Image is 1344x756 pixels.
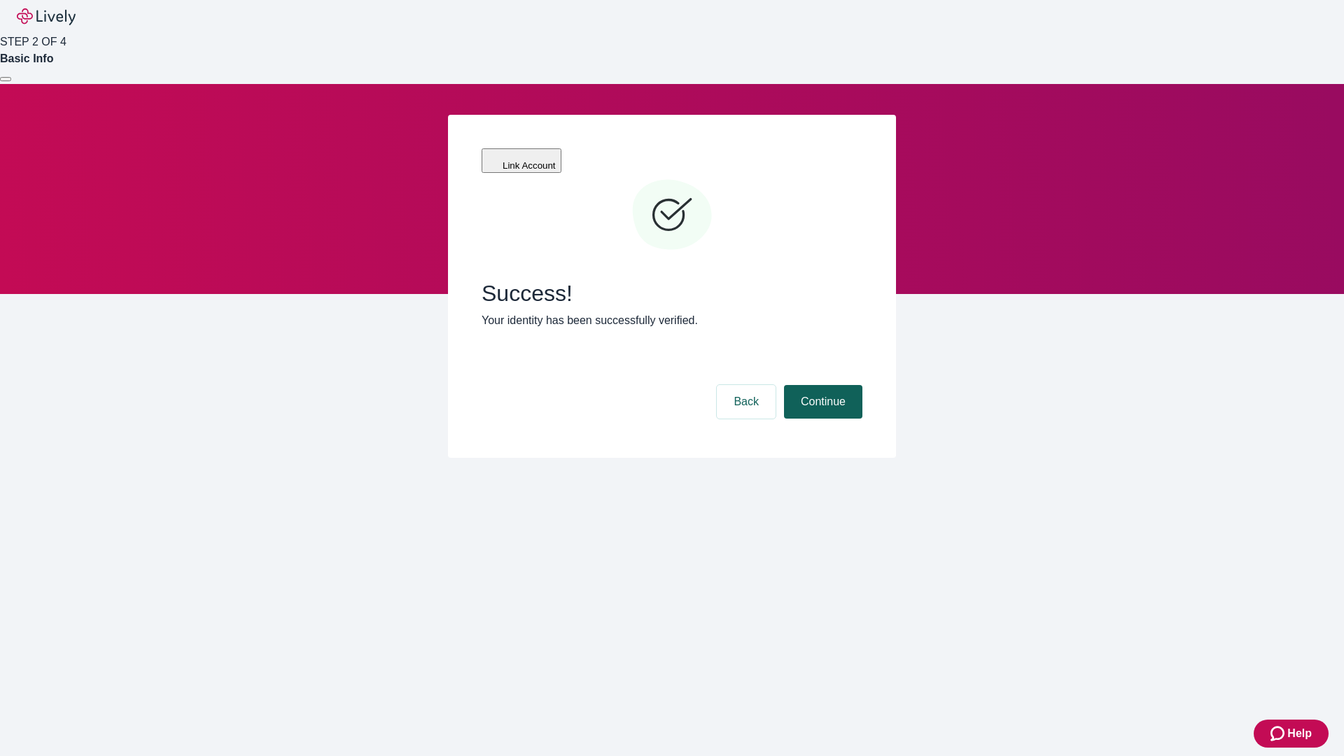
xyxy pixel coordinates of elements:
button: Zendesk support iconHelp [1254,720,1329,748]
svg: Checkmark icon [630,174,714,258]
svg: Zendesk support icon [1270,725,1287,742]
span: Success! [482,280,862,307]
span: Help [1287,725,1312,742]
button: Link Account [482,148,561,173]
img: Lively [17,8,76,25]
button: Continue [784,385,862,419]
p: Your identity has been successfully verified. [482,312,862,329]
button: Back [717,385,776,419]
